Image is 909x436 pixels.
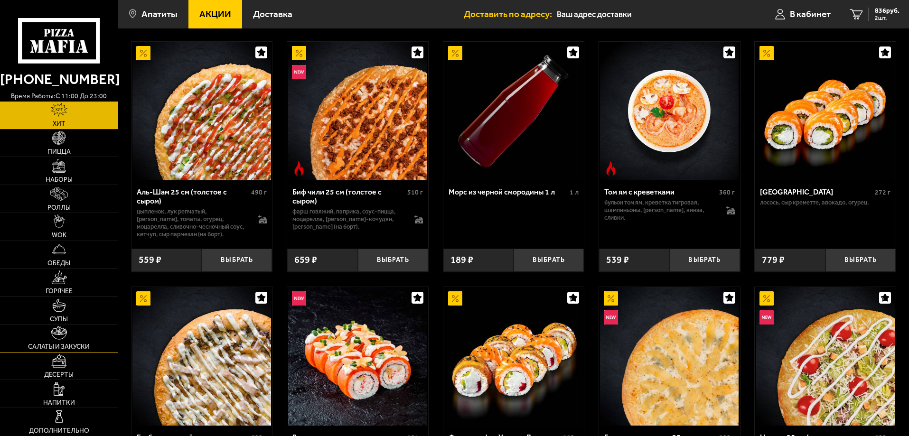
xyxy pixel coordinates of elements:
p: бульон том ям, креветка тигровая, шампиньоны, [PERSON_NAME], кинза, сливки. [604,199,717,222]
input: Ваш адрес доставки [557,6,739,23]
span: 360 г [719,188,735,196]
button: Выбрать [825,249,896,272]
span: 510 г [407,188,423,196]
img: Акционный [136,291,150,306]
span: Доставить по адресу: [464,9,557,19]
button: Выбрать [358,249,428,272]
img: Острое блюдо [604,161,618,176]
div: Аль-Шам 25 см (толстое с сыром) [137,187,249,205]
img: Новинка [292,65,306,79]
div: [GEOGRAPHIC_DATA] [760,187,872,196]
span: 779 ₽ [762,255,785,265]
a: АкционныйФиладельфия [755,42,896,180]
img: Акционный [759,291,774,306]
span: Роллы [47,204,71,211]
img: Ролл с окунем в темпуре и лососем [288,287,427,426]
a: АкционныйФиладельфия Угорь и Лосось [443,287,584,426]
div: Том ям с креветками [604,187,717,196]
p: фарш говяжий, паприка, соус-пицца, моцарелла, [PERSON_NAME]-кочудян, [PERSON_NAME] (на борт). [292,208,405,231]
span: Пицца [47,148,71,155]
a: НовинкаРолл с окунем в темпуре и лососем [287,287,428,426]
span: WOK [52,232,66,239]
img: Акционный [448,291,462,306]
img: Груша горгондзола 25 см (толстое с сыром) [600,287,739,426]
img: Филадельфия Угорь и Лосось [444,287,583,426]
span: В кабинет [790,9,831,19]
span: 659 ₽ [294,255,317,265]
span: 539 ₽ [606,255,629,265]
img: Акционный [292,46,306,60]
p: цыпленок, лук репчатый, [PERSON_NAME], томаты, огурец, моцарелла, сливочно-чесночный соус, кетчуп... [137,208,249,238]
p: лосось, Сыр креметте, авокадо, огурец. [760,199,890,206]
img: Акционный [604,291,618,306]
a: АкционныйНовинкаГруша горгондзола 25 см (толстое с сыром) [599,287,740,426]
button: Выбрать [202,249,272,272]
a: АкционныйАль-Шам 25 см (толстое с сыром) [131,42,272,180]
img: Акционный [448,46,462,60]
span: Мурманская область, улица Дзержинского, 20 [557,6,739,23]
button: Выбрать [669,249,740,272]
span: Салаты и закуски [28,343,90,350]
a: АкционныйМорс из черной смородины 1 л [443,42,584,180]
div: Биф чили 25 см (толстое с сыром) [292,187,405,205]
span: 559 ₽ [139,255,161,265]
span: 836 руб. [875,8,900,14]
img: Том ям с креветками [600,42,739,180]
span: Апатиты [141,9,178,19]
img: Филадельфия [756,42,895,180]
span: Горячее [46,288,73,295]
span: 2 шт. [875,15,900,21]
div: Морс из черной смородины 1 л [449,187,568,196]
span: Напитки [43,399,75,406]
span: Супы [50,316,68,323]
span: 1 л [570,188,579,196]
img: Морс из черной смородины 1 л [444,42,583,180]
img: Цезарь 25 см (толстое с сыром) [756,287,895,426]
a: Острое блюдоТом ям с креветками [599,42,740,180]
img: Аль-Шам 25 см (толстое с сыром) [132,42,271,180]
span: Хит [53,121,66,127]
img: Новинка [292,291,306,306]
span: 490 г [251,188,267,196]
a: АкционныйГрибная с цыплёнком и сулугуни 25 см (толстое с сыром) [131,287,272,426]
img: Новинка [604,310,618,325]
span: 189 ₽ [450,255,473,265]
img: Биф чили 25 см (толстое с сыром) [288,42,427,180]
img: Акционный [136,46,150,60]
span: Обеды [47,260,70,267]
img: Акционный [759,46,774,60]
span: Дополнительно [29,427,89,434]
a: АкционныйНовинкаОстрое блюдоБиф чили 25 см (толстое с сыром) [287,42,428,180]
span: Акции [199,9,231,19]
img: Острое блюдо [292,161,306,176]
img: Грибная с цыплёнком и сулугуни 25 см (толстое с сыром) [132,287,271,426]
span: Наборы [46,176,73,183]
img: Новинка [759,310,774,325]
span: Доставка [253,9,292,19]
button: Выбрать [514,249,584,272]
span: Десерты [44,371,74,378]
a: АкционныйНовинкаЦезарь 25 см (толстое с сыром) [755,287,896,426]
span: 272 г [875,188,890,196]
